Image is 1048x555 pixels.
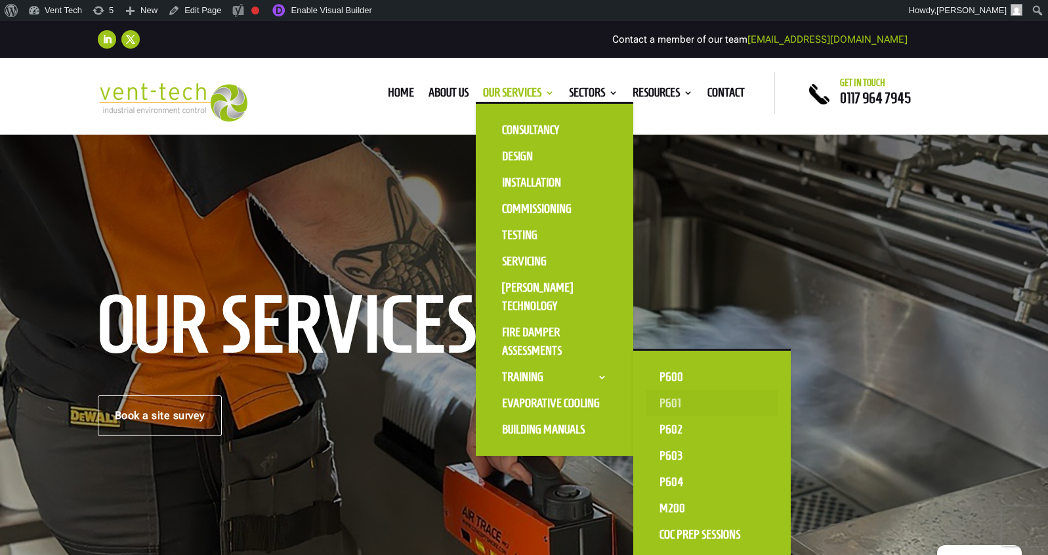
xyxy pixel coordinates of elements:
[483,88,555,102] a: Our Services
[646,469,778,495] a: P604
[489,275,620,319] a: [PERSON_NAME] Technology
[569,88,618,102] a: Sectors
[489,117,620,143] a: Consultancy
[489,390,620,416] a: Evaporative Cooling
[489,196,620,222] a: Commissioning
[489,319,620,364] a: Fire Damper Assessments
[646,390,778,416] a: P601
[489,169,620,196] a: Installation
[840,90,911,106] a: 0117 964 7945
[646,495,778,522] a: M200
[98,293,524,363] h1: Our Services
[489,416,620,443] a: Building Manuals
[429,88,469,102] a: About us
[633,88,693,102] a: Resources
[840,78,885,88] span: Get in touch
[489,248,620,275] a: Servicing
[707,88,745,102] a: Contact
[646,443,778,469] a: P603
[489,222,620,248] a: Testing
[489,364,620,390] a: Training
[646,522,778,548] a: CoC Prep Sessions
[98,30,116,49] a: Follow on LinkedIn
[388,88,414,102] a: Home
[251,7,259,14] div: Focus keyphrase not set
[646,416,778,443] a: P602
[98,395,222,436] a: Book a site survey
[489,143,620,169] a: Design
[936,5,1007,15] span: [PERSON_NAME]
[98,83,248,122] img: 2023-09-27T08_35_16.549ZVENT-TECH---Clear-background
[612,33,908,45] span: Contact a member of our team
[646,364,778,390] a: P600
[121,30,140,49] a: Follow on X
[747,33,908,45] a: [EMAIL_ADDRESS][DOMAIN_NAME]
